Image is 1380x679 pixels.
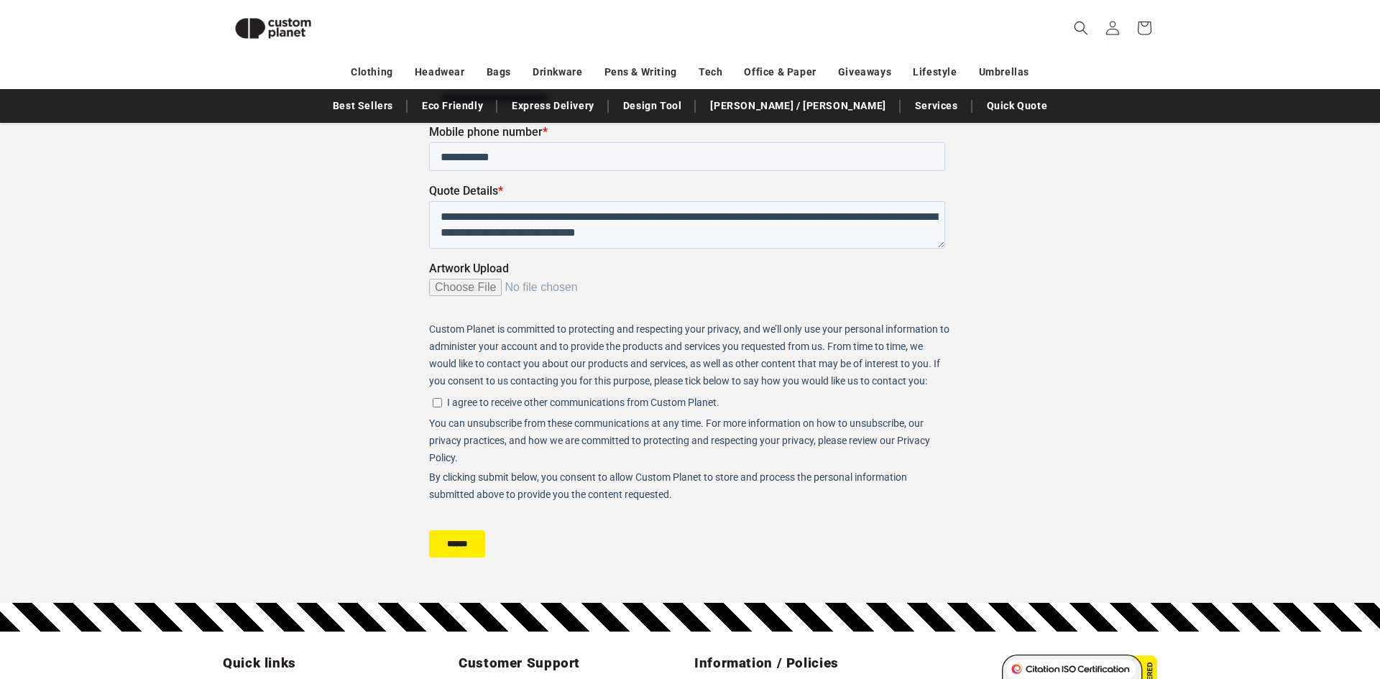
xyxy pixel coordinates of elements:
[703,93,893,119] a: [PERSON_NAME] / [PERSON_NAME]
[351,60,393,85] a: Clothing
[604,60,677,85] a: Pens & Writing
[980,93,1055,119] a: Quick Quote
[415,93,490,119] a: Eco Friendly
[487,60,511,85] a: Bags
[979,60,1029,85] a: Umbrellas
[415,60,465,85] a: Headwear
[505,93,602,119] a: Express Delivery
[326,93,400,119] a: Best Sellers
[1141,524,1380,679] iframe: Chat Widget
[459,655,686,672] h2: Customer Support
[744,60,816,85] a: Office & Paper
[699,60,722,85] a: Tech
[694,655,921,672] h2: Information / Policies
[429,7,951,583] iframe: Form 0
[616,93,689,119] a: Design Tool
[223,655,450,672] h2: Quick links
[223,6,323,51] img: Custom Planet
[838,60,891,85] a: Giveaways
[908,93,965,119] a: Services
[1065,12,1097,44] summary: Search
[913,60,957,85] a: Lifestyle
[533,60,582,85] a: Drinkware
